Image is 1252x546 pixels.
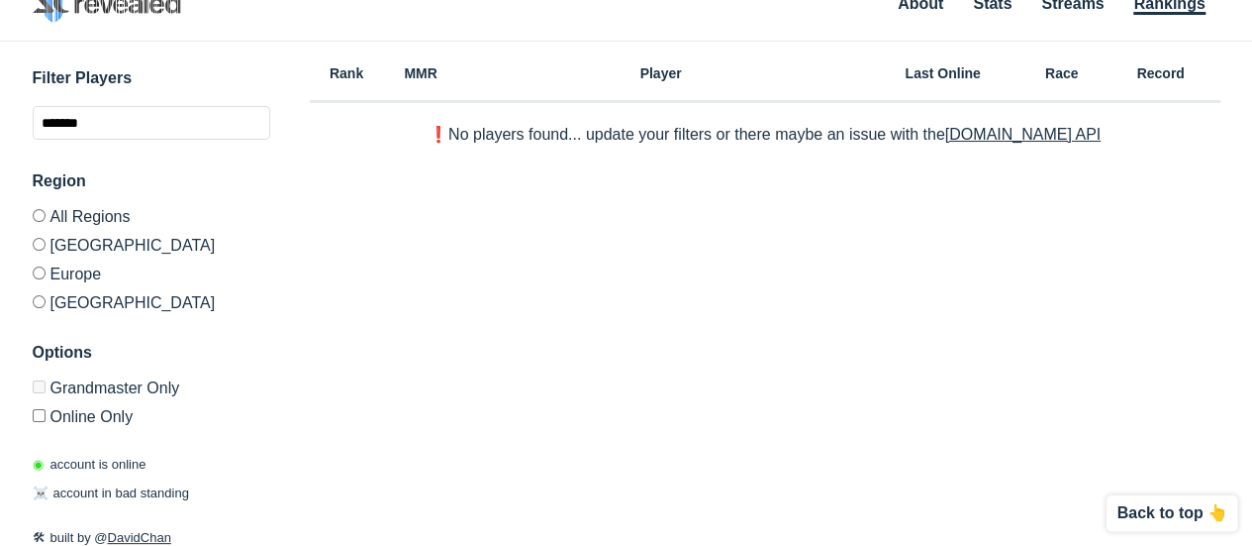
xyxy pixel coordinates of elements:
[33,66,270,90] h3: Filter Players
[33,484,189,503] p: account in bad standing
[33,381,46,393] input: Grandmaster Only
[864,66,1022,80] h6: Last Online
[33,287,270,311] label: [GEOGRAPHIC_DATA]
[33,401,270,425] label: Only show accounts currently laddering
[33,209,46,222] input: All Regions
[33,409,46,422] input: Online Only
[429,127,1101,143] p: ❗️No players found... update your filters or there maybe an issue with the
[1116,505,1227,521] p: Back to top 👆
[33,230,270,259] label: [GEOGRAPHIC_DATA]
[33,530,46,545] span: 🛠
[33,341,270,365] h3: Options
[33,169,270,193] h3: Region
[310,66,384,80] h6: Rank
[33,486,48,500] span: ☠️
[33,295,46,308] input: [GEOGRAPHIC_DATA]
[108,530,171,545] a: DavidChan
[33,457,44,472] span: ◉
[33,238,46,251] input: [GEOGRAPHIC_DATA]
[33,381,270,401] label: Only Show accounts currently in Grandmaster
[33,209,270,230] label: All Regions
[384,66,458,80] h6: MMR
[945,126,1101,143] a: [DOMAIN_NAME] API
[33,455,146,475] p: account is online
[458,66,864,80] h6: Player
[1102,66,1220,80] h6: Record
[33,267,46,279] input: Europe
[1022,66,1102,80] h6: Race
[33,259,270,287] label: Europe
